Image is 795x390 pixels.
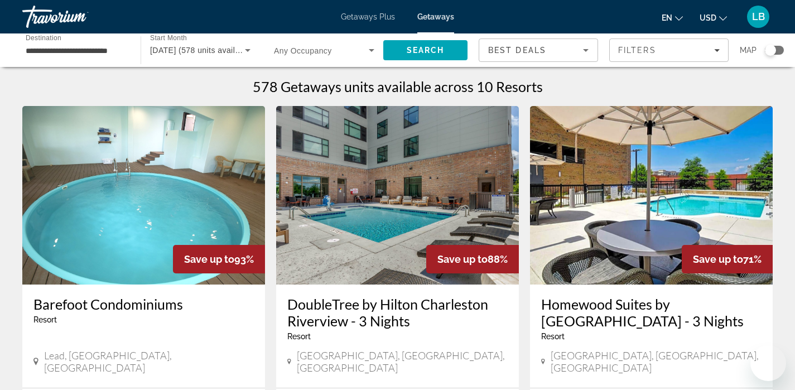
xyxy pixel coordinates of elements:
[22,106,265,285] img: Barefoot Condominiums
[662,13,672,22] span: en
[488,46,546,55] span: Best Deals
[173,245,265,273] div: 93%
[541,332,565,341] span: Resort
[700,13,716,22] span: USD
[541,296,762,329] a: Homewood Suites by [GEOGRAPHIC_DATA] - 3 Nights
[744,5,773,28] button: User Menu
[33,296,254,312] a: Barefoot Condominiums
[287,332,311,341] span: Resort
[26,34,61,41] span: Destination
[693,253,743,265] span: Save up to
[662,9,683,26] button: Change language
[150,35,187,42] span: Start Month
[287,296,508,329] a: DoubleTree by Hilton Charleston Riverview - 3 Nights
[700,9,727,26] button: Change currency
[426,245,519,273] div: 88%
[437,253,488,265] span: Save up to
[33,315,57,324] span: Resort
[609,38,729,62] button: Filters
[740,42,757,58] span: Map
[551,349,762,374] span: [GEOGRAPHIC_DATA], [GEOGRAPHIC_DATA], [GEOGRAPHIC_DATA]
[750,345,786,381] iframe: Button to launch messaging window
[274,46,332,55] span: Any Occupancy
[297,349,508,374] span: [GEOGRAPHIC_DATA], [GEOGRAPHIC_DATA], [GEOGRAPHIC_DATA]
[44,349,254,374] span: Lead, [GEOGRAPHIC_DATA], [GEOGRAPHIC_DATA]
[26,44,126,57] input: Select destination
[488,44,589,57] mat-select: Sort by
[253,78,543,95] h1: 578 Getaways units available across 10 Resorts
[417,12,454,21] a: Getaways
[682,245,773,273] div: 71%
[383,40,468,60] button: Search
[341,12,395,21] a: Getaways Plus
[150,46,254,55] span: [DATE] (578 units available)
[752,11,765,22] span: LB
[276,106,519,285] img: DoubleTree by Hilton Charleston Riverview - 3 Nights
[184,253,234,265] span: Save up to
[618,46,656,55] span: Filters
[530,106,773,285] img: Homewood Suites by Hilton Greenville Downtown - 3 Nights
[407,46,445,55] span: Search
[22,2,134,31] a: Travorium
